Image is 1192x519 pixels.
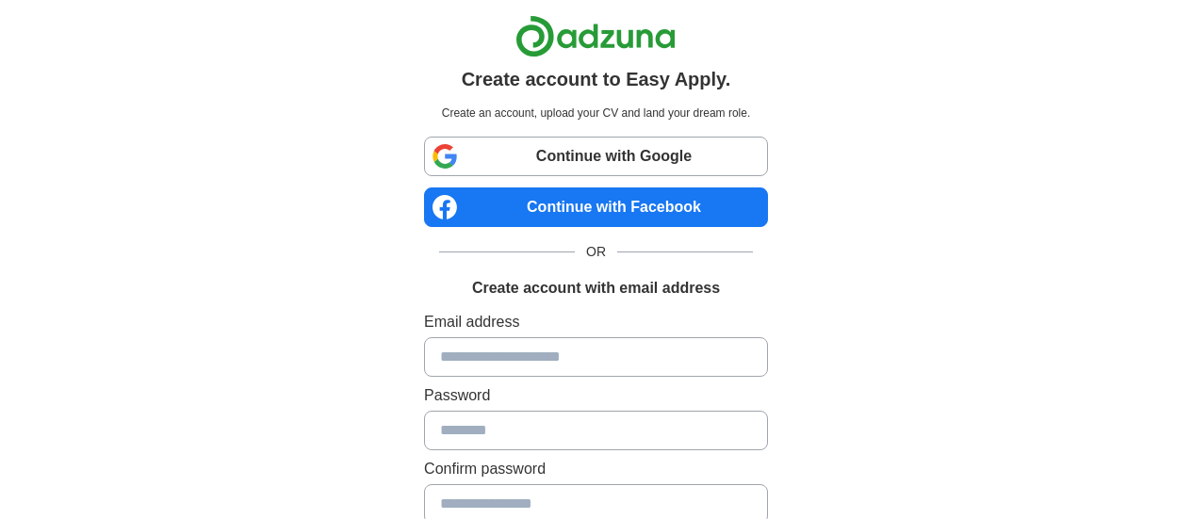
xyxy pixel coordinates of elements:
[424,311,768,333] label: Email address
[424,384,768,407] label: Password
[424,137,768,176] a: Continue with Google
[424,187,768,227] a: Continue with Facebook
[462,65,731,93] h1: Create account to Easy Apply.
[424,458,768,480] label: Confirm password
[472,277,720,300] h1: Create account with email address
[575,242,617,262] span: OR
[515,15,676,57] img: Adzuna logo
[428,105,764,122] p: Create an account, upload your CV and land your dream role.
